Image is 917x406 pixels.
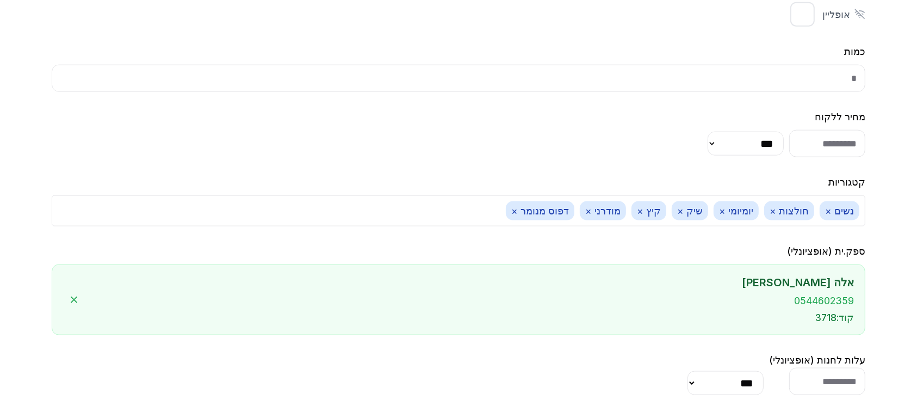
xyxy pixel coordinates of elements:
label: עלות לחנות (אופציונלי) [769,354,865,366]
div: קוד : 3718 [85,312,854,324]
div: אלה [PERSON_NAME] [85,276,854,290]
div: 0544602359 [85,295,854,307]
span: יומיומי [714,201,759,220]
span: מודרני [580,201,626,220]
label: כמות [844,46,865,57]
button: × [511,204,518,218]
span: אופליין [823,8,851,21]
label: ספק.ית (אופציונלי) [787,245,865,257]
span: נשים [820,201,859,220]
button: × [637,204,643,218]
button: × [825,204,832,218]
button: הסר ספק.ית [63,289,85,311]
span: חולצות [764,201,814,220]
label: קטגוריות [828,176,865,188]
span: קיץ [631,201,666,220]
button: × [677,204,684,218]
span: שיק [672,201,708,220]
label: מחיר ללקוח [815,111,865,122]
button: × [585,204,592,218]
span: דפוס מנומר [506,201,574,220]
button: × [719,204,726,218]
button: × [770,204,776,218]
